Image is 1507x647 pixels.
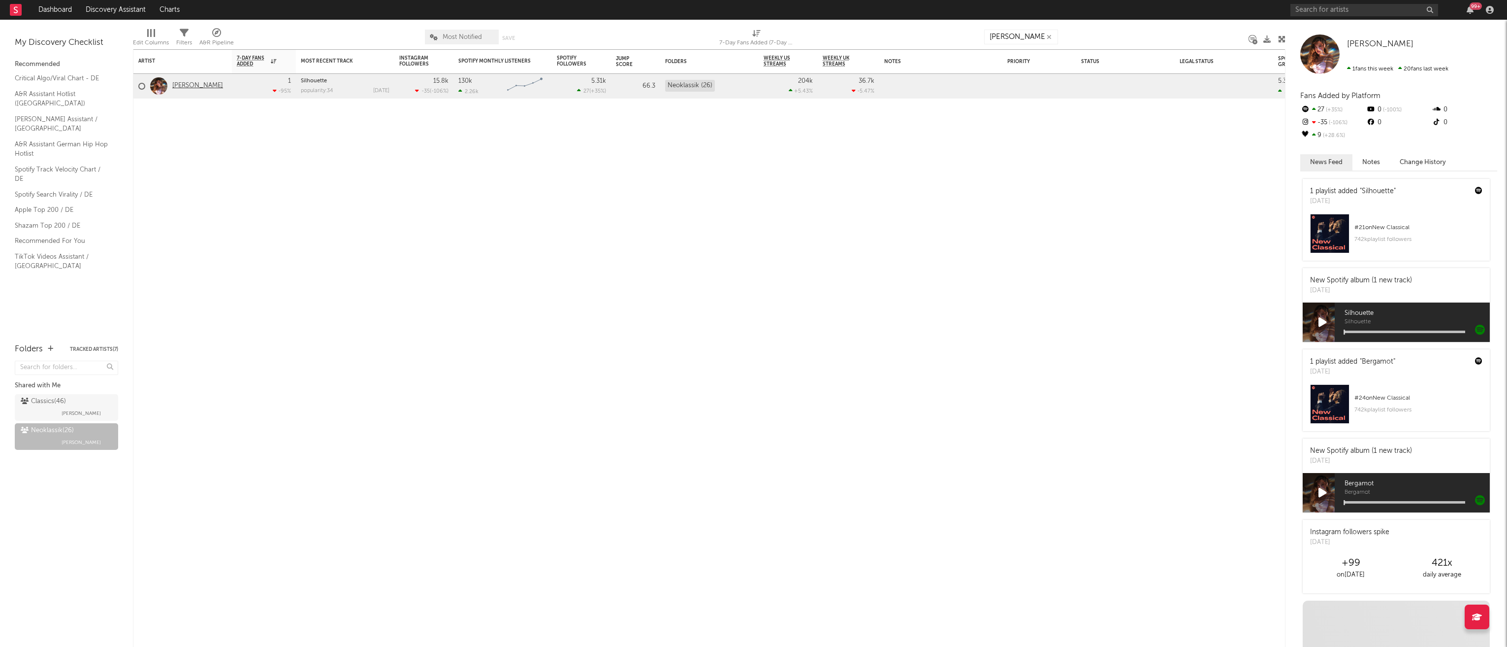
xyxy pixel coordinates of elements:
[133,37,169,49] div: Edit Columns
[458,58,532,64] div: Spotify Monthly Listeners
[301,78,327,84] a: Silhouette
[1290,4,1438,16] input: Search for artists
[133,25,169,53] div: Edit Columns
[798,78,813,84] div: 204k
[15,236,108,246] a: Recommended For You
[138,58,212,64] div: Artist
[62,437,101,448] span: [PERSON_NAME]
[1300,92,1380,100] span: Fans Added by Platform
[21,396,66,408] div: Classics ( 46 )
[15,380,118,392] div: Shared with Me
[288,78,291,84] div: 1
[645,57,655,67] button: Filter by Jump Score
[1310,446,1412,456] div: New Spotify album (1 new track)
[1354,392,1482,404] div: # 24 on New Classical
[1310,186,1396,197] div: 1 playlist added
[443,34,482,40] span: Most Notified
[1300,129,1366,142] div: 9
[1300,116,1366,129] div: -35
[1310,538,1389,547] div: [DATE]
[1300,103,1366,116] div: 27
[1260,58,1267,66] i: Edit settings for Legal Status
[15,73,108,84] a: Critical Algo/Viral Chart - DE
[439,56,449,66] button: Filter by Instagram Followers
[1278,56,1352,68] div: Spotify Followers Daily Growth
[884,59,983,65] div: Notes
[1303,214,1490,261] a: #21onNew Classical742kplaylist followers
[15,394,118,421] a: Classics(46)[PERSON_NAME]
[301,88,333,94] div: popularity: 34
[1249,57,1258,67] button: Filter by Legal Status
[1347,66,1393,72] span: 1 fans this week
[1310,357,1395,367] div: 1 playlist added
[616,80,655,92] div: 66.3
[1467,6,1474,14] button: 99+
[15,139,108,159] a: A&R Assistant German Hip Hop Hotlist
[15,89,108,109] a: A&R Assistant Hotlist ([GEOGRAPHIC_DATA])
[719,25,793,53] div: 7-Day Fans Added (7-Day Fans Added)
[1321,133,1345,138] span: +28.6 %
[1347,39,1413,49] a: [PERSON_NAME]
[577,88,606,94] div: ( )
[852,88,874,94] div: -5.47 %
[1300,154,1352,170] button: News Feed
[1310,286,1412,296] div: [DATE]
[458,88,479,95] div: 2.26k
[15,204,108,215] a: Apple Top 200 / DE
[591,78,606,84] div: 5.31k
[665,59,739,65] div: Folders
[281,56,291,66] button: Filter by 7-Day Fans Added
[217,56,227,66] button: Filter by Artist
[1161,58,1169,66] i: Edit settings for Status
[1432,103,1497,116] div: 0
[1305,557,1396,569] div: +99
[70,347,118,352] button: Tracked Artists(7)
[415,88,449,94] div: ( )
[301,58,375,64] div: Most Recent Track
[15,114,108,134] a: [PERSON_NAME] Assistant / [GEOGRAPHIC_DATA]
[15,37,118,49] div: My Discovery Checklist
[502,35,515,41] button: Save
[1390,154,1456,170] button: Change History
[1310,197,1396,206] div: [DATE]
[1396,557,1487,569] div: 421 x
[1310,456,1412,466] div: [DATE]
[1354,404,1482,416] div: 742k playlist followers
[503,74,547,99] svg: Chart title
[1310,367,1395,377] div: [DATE]
[421,89,430,94] span: -35
[1360,358,1395,365] a: "Bergamot"
[1432,116,1497,129] div: 0
[616,56,641,68] div: Jump Score
[1366,103,1431,116] div: 0
[301,78,389,84] div: Silhouette
[1303,384,1490,431] a: #24onNew Classical742kplaylist followers
[172,82,223,90] a: [PERSON_NAME]
[1366,116,1431,129] div: 0
[1360,188,1396,195] a: "Silhouette"
[1007,59,1047,65] div: Priority
[237,55,268,67] span: 7-Day Fans Added
[1063,58,1070,66] i: Edit settings for Priority
[15,343,43,355] div: Folders
[1381,107,1402,113] span: -100 %
[823,55,860,67] span: Weekly UK Streams
[1345,319,1490,325] span: Silhouette
[380,56,389,66] button: Filter by Most Recent Track
[1081,59,1145,65] div: Status
[537,56,547,66] button: Filter by Spotify Monthly Listeners
[1354,234,1482,245] div: 742k playlist followers
[273,88,291,94] div: -95 %
[764,55,798,67] span: Weekly US Streams
[15,220,108,231] a: Shazam Top 200 / DE
[399,55,434,67] div: Instagram Followers
[583,89,589,94] span: 27
[1324,107,1343,113] span: +35 %
[1354,222,1482,234] div: # 21 on New Classical
[199,37,234,49] div: A&R Pipeline
[176,25,192,53] div: Filters
[1347,66,1448,72] span: 20 fans last week
[15,361,118,375] input: Search for folders...
[988,57,997,67] button: Filter by Notes
[744,57,754,67] button: Filter by Folders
